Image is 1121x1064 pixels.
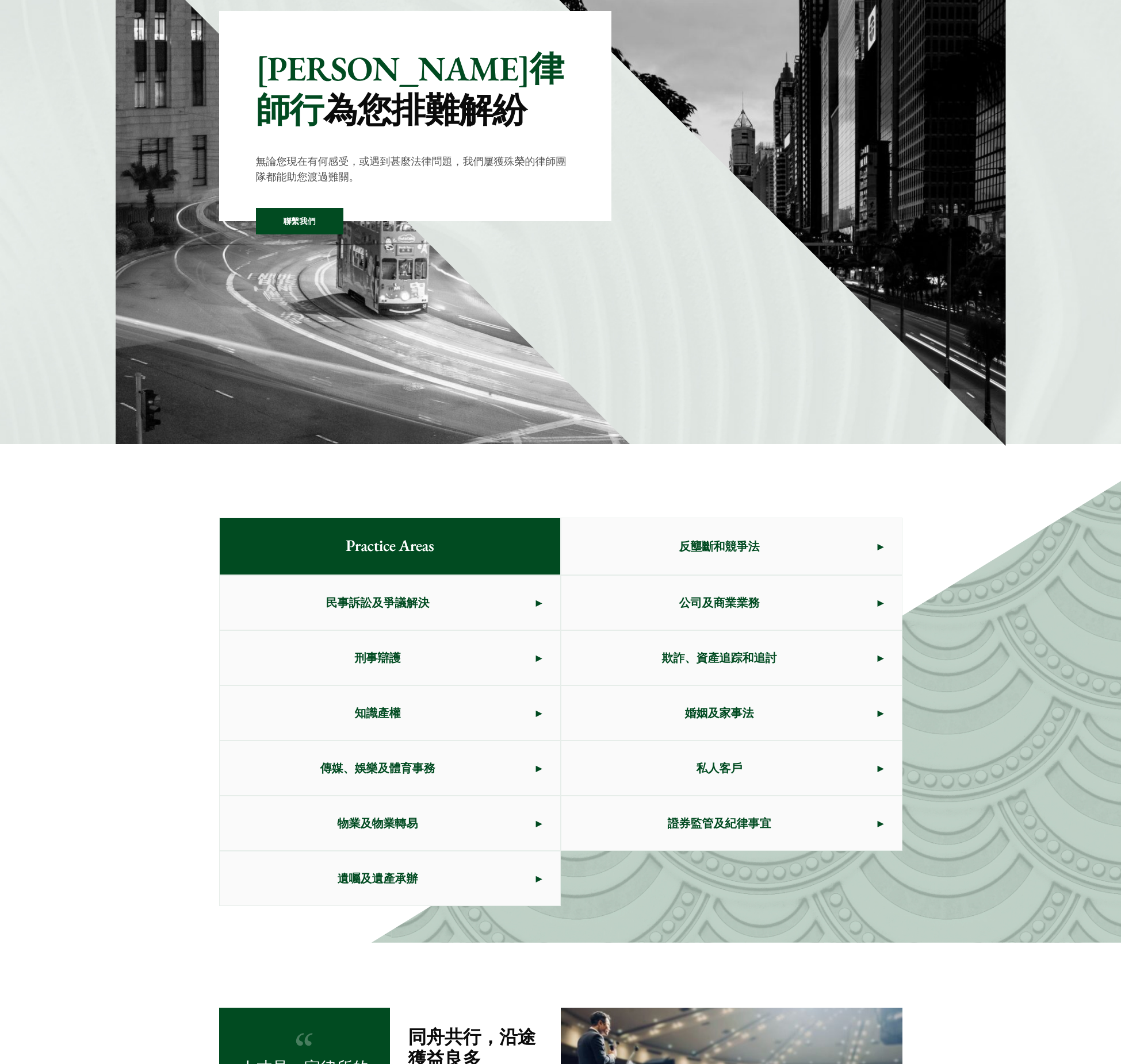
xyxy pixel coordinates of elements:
[561,741,902,795] a: 私人客戶
[220,851,536,905] span: 遺囑及遺產承辦
[561,686,902,740] a: 婚姻及家事法
[561,631,902,685] a: 欺詐、資產追踪和追討
[561,686,878,740] span: 婚姻及家事法
[323,87,526,132] mark: 為您排難解紛
[220,576,536,630] span: 民事訴訟及爭議解決
[561,518,902,575] a: 反壟斷和競爭法
[256,48,575,130] p: [PERSON_NAME]律師行
[220,741,560,795] a: 傳媒、娛樂及體育事務
[561,796,902,850] a: 證券監管及紀律事宜
[256,208,343,234] a: 聯繫我們
[220,851,560,905] a: 遺囑及遺產承辦
[561,796,878,850] span: 證券監管及紀律事宜
[256,153,575,184] p: 無論您現在有何感受，或遇到甚麼法律問題，我們屢獲殊榮的律師團隊都能助您渡過難關。
[220,576,560,630] a: 民事訴訟及爭議解決
[561,631,878,685] span: 欺詐、資產追踪和追討
[327,518,452,575] span: Practice Areas
[561,519,878,573] span: 反壟斷和競爭法
[561,576,902,630] a: 公司及商業業務
[561,576,878,630] span: 公司及商業業務
[220,686,536,740] span: 知識產權
[220,631,536,685] span: 刑事辯護
[220,796,560,850] a: 物業及物業轉易
[561,741,878,795] span: 私人客戶
[220,741,536,795] span: 傳媒、娛樂及體育事務
[220,686,560,740] a: 知識產權
[220,631,560,685] a: 刑事辯護
[220,796,536,850] span: 物業及物業轉易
